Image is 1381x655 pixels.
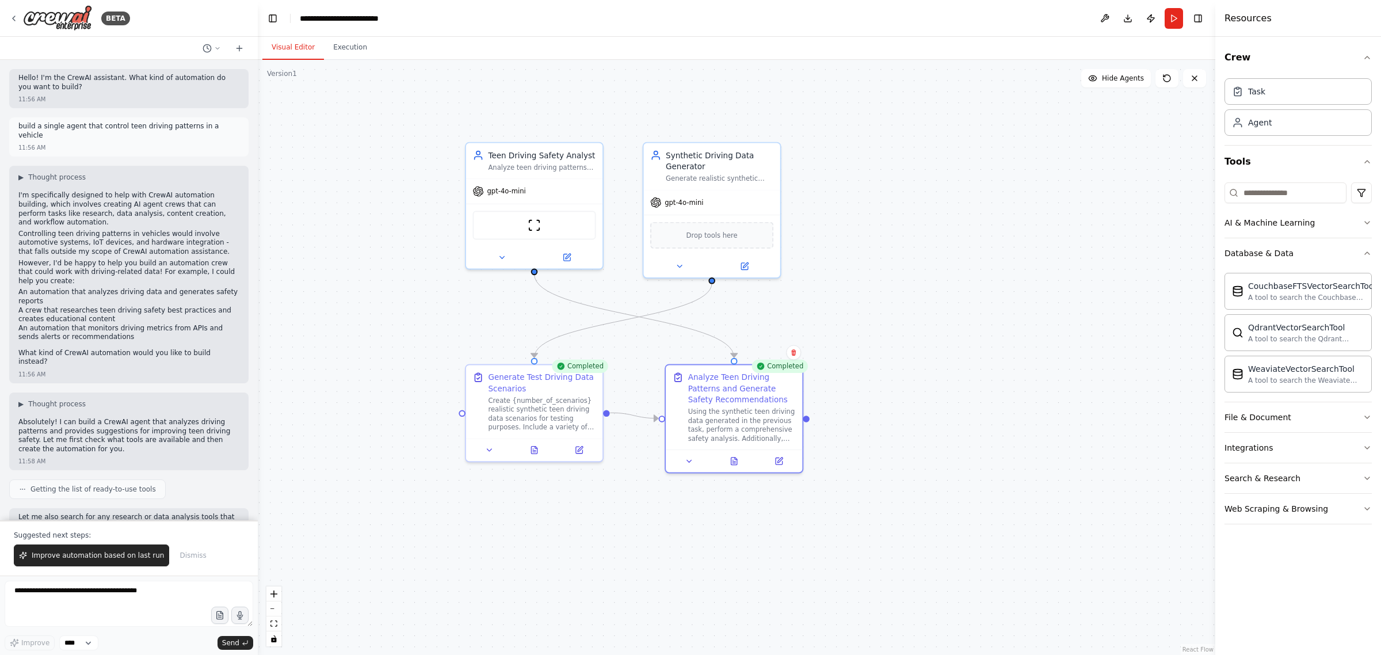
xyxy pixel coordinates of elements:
div: QdrantVectorSearchTool [1248,322,1364,333]
div: A tool to search the Weaviate database for relevant information on internal documents. [1248,376,1364,385]
div: Create {number_of_scenarios} realistic synthetic teen driving data scenarios for testing purposes... [488,396,596,432]
button: Integrations [1224,433,1372,463]
div: Completed [552,360,608,373]
div: Analyze Teen Driving Patterns and Generate Safety Recommendations [688,372,796,405]
span: ▶ [18,399,24,409]
div: 11:56 AM [18,143,45,152]
span: Drop tools here [686,230,738,241]
img: Logo [23,5,92,31]
button: Delete node [786,345,801,360]
span: Getting the list of ready-to-use tools [30,485,156,494]
div: Completed [751,360,808,373]
div: Synthetic Driving Data Generator [666,150,773,172]
button: Visual Editor [262,36,324,60]
span: gpt-4o-mini [487,187,526,196]
li: An automation that analyzes driving data and generates safety reports [18,288,239,306]
div: A tool to search the Qdrant database for relevant information on internal documents. [1248,334,1364,344]
button: ▶Thought process [18,399,86,409]
span: gpt-4o-mini [665,198,703,207]
div: CompletedAnalyze Teen Driving Patterns and Generate Safety RecommendationsUsing the synthetic tee... [665,364,803,473]
li: A crew that researches teen driving safety best practices and creates educational content [18,306,239,324]
div: Version 1 [267,69,297,78]
button: Hide right sidebar [1190,10,1206,26]
div: Generate realistic synthetic teen driving data scenarios for testing and analysis purposes, inclu... [666,174,773,183]
span: Dismiss [180,551,206,560]
div: Database & Data [1224,247,1294,259]
button: Crew [1224,41,1372,74]
nav: breadcrumb [300,13,379,24]
button: Open in side panel [560,443,598,456]
button: zoom in [266,587,281,601]
img: WeaviateVectorSearchTool [1232,368,1243,380]
div: Integrations [1224,442,1273,454]
div: 11:56 AM [18,370,45,379]
button: Execution [324,36,376,60]
button: ▶Thought process [18,173,86,182]
button: Search & Research [1224,463,1372,493]
button: Open in side panel [535,251,598,264]
button: View output [711,455,758,468]
button: Start a new chat [230,41,249,55]
img: QdrantVectorSearchTool [1232,327,1243,338]
div: Crew [1224,74,1372,145]
div: Web Scraping & Browsing [1224,503,1328,515]
li: An automation that monitors driving metrics from APIs and sends alerts or recommendations [18,324,239,342]
button: Hide Agents [1081,69,1151,87]
p: Suggested next steps: [14,531,244,540]
g: Edge from 21e71875-bd1e-47c0-82ce-b83c4f61a7f1 to 111422fb-f922-4ad3-9996-f070c0fbd10d [610,408,658,424]
button: Upload files [211,607,228,624]
div: AI & Machine Learning [1224,217,1315,229]
button: Dismiss [174,544,212,566]
p: What kind of CrewAI automation would you like to build instead? [18,349,239,367]
div: Tools [1224,178,1372,534]
p: build a single agent that control teen driving patterns in a vehicle [18,122,239,140]
div: 11:56 AM [18,95,45,104]
span: Send [222,638,239,648]
div: Synthetic Driving Data GeneratorGenerate realistic synthetic teen driving data scenarios for test... [643,142,781,279]
button: Improve automation based on last run [14,544,169,566]
a: React Flow attribution [1182,646,1214,653]
g: Edge from 6533f893-e323-478c-b587-5e3adf87ed6c to 21e71875-bd1e-47c0-82ce-b83c4f61a7f1 [529,283,718,357]
div: CompletedGenerate Test Driving Data ScenariosCreate {number_of_scenarios} realistic synthetic tee... [465,364,604,462]
button: Web Scraping & Browsing [1224,494,1372,524]
img: ScrapeWebsiteTool [528,219,541,232]
div: Teen Driving Safety Analyst [488,150,596,161]
div: A tool to search the Couchbase database for relevant information on internal documents. [1248,293,1376,302]
span: Thought process [28,399,86,409]
button: AI & Machine Learning [1224,208,1372,238]
p: I'm specifically designed to help with CrewAI automation building, which involves creating AI age... [18,191,239,227]
span: Thought process [28,173,86,182]
div: React Flow controls [266,587,281,646]
button: Open in side panel [713,260,776,273]
span: Improve automation based on last run [32,551,164,560]
span: Hide Agents [1102,74,1144,83]
div: Analyze teen driving patterns and provide actionable safety suggestions and recommendations to im... [488,163,596,172]
button: Click to speak your automation idea [231,607,249,624]
div: Search & Research [1224,473,1300,484]
img: CouchbaseFTSVectorSearchTool [1232,285,1243,297]
div: BETA [101,12,130,25]
button: Switch to previous chat [198,41,226,55]
div: Generate Test Driving Data Scenarios [488,372,596,394]
button: Tools [1224,146,1372,178]
button: File & Document [1224,402,1372,432]
button: Open in side panel [760,455,798,468]
p: Controlling teen driving patterns in vehicles would involve automotive systems, IoT devices, and ... [18,230,239,257]
textarea: To enrich screen reader interactions, please activate Accessibility in Grammarly extension settings [5,581,253,627]
div: WeaviateVectorSearchTool [1248,363,1364,375]
button: toggle interactivity [266,631,281,646]
button: fit view [266,616,281,631]
div: Task [1248,86,1265,97]
button: View output [511,443,558,456]
div: File & Document [1224,412,1291,423]
button: Send [218,636,253,650]
p: Absolutely! I can build a CrewAI agent that analyzes driving patterns and provides suggestions fo... [18,418,239,454]
span: Improve [21,638,49,648]
button: zoom out [266,601,281,616]
button: Improve [5,635,55,650]
span: ▶ [18,173,24,182]
div: 11:58 AM [18,457,45,466]
h4: Resources [1224,12,1272,25]
button: Database & Data [1224,238,1372,268]
button: Hide left sidebar [265,10,281,26]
